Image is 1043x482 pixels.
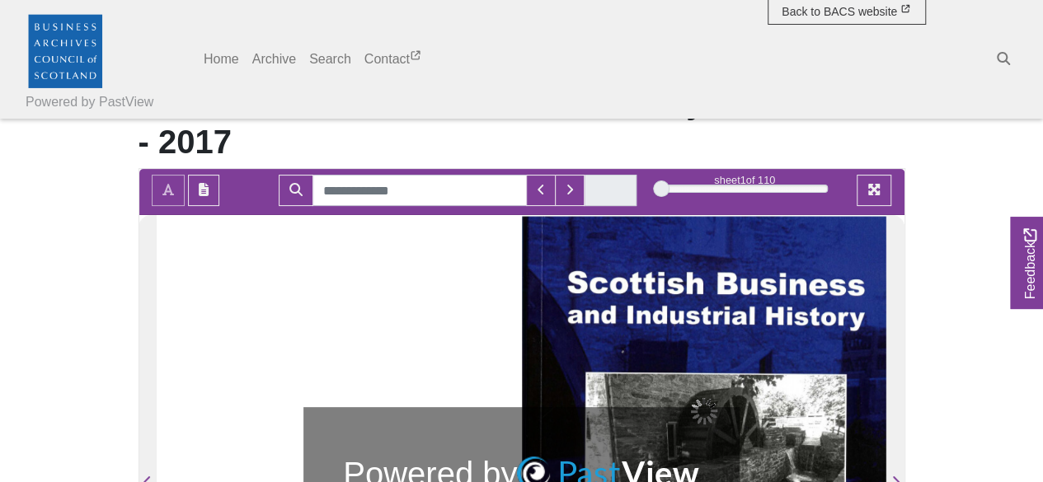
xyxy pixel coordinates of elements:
a: Search [303,43,358,76]
button: Search [279,175,313,206]
a: Archive [246,43,303,76]
button: Open transcription window [188,175,219,206]
a: Would you like to provide feedback? [1010,217,1043,309]
button: Toggle text selection (Alt+T) [152,175,185,206]
button: Previous Match [526,175,556,206]
h1: Scottish Business Industrial History - Volume 31 - 2017 [139,82,905,161]
a: Powered by PastView [26,92,153,112]
span: 1 [740,174,745,186]
a: Business Archives Council of Scotland logo [26,7,105,94]
button: Full screen mode [857,175,891,206]
img: Business Archives Council of Scotland [26,11,105,90]
div: sheet of 110 [661,172,828,188]
a: Home [197,43,246,76]
button: Next Match [555,175,585,206]
input: Search for [312,175,527,206]
span: Back to BACS website [782,5,897,18]
span: Feedback [1021,228,1041,299]
a: Contact [358,43,430,76]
